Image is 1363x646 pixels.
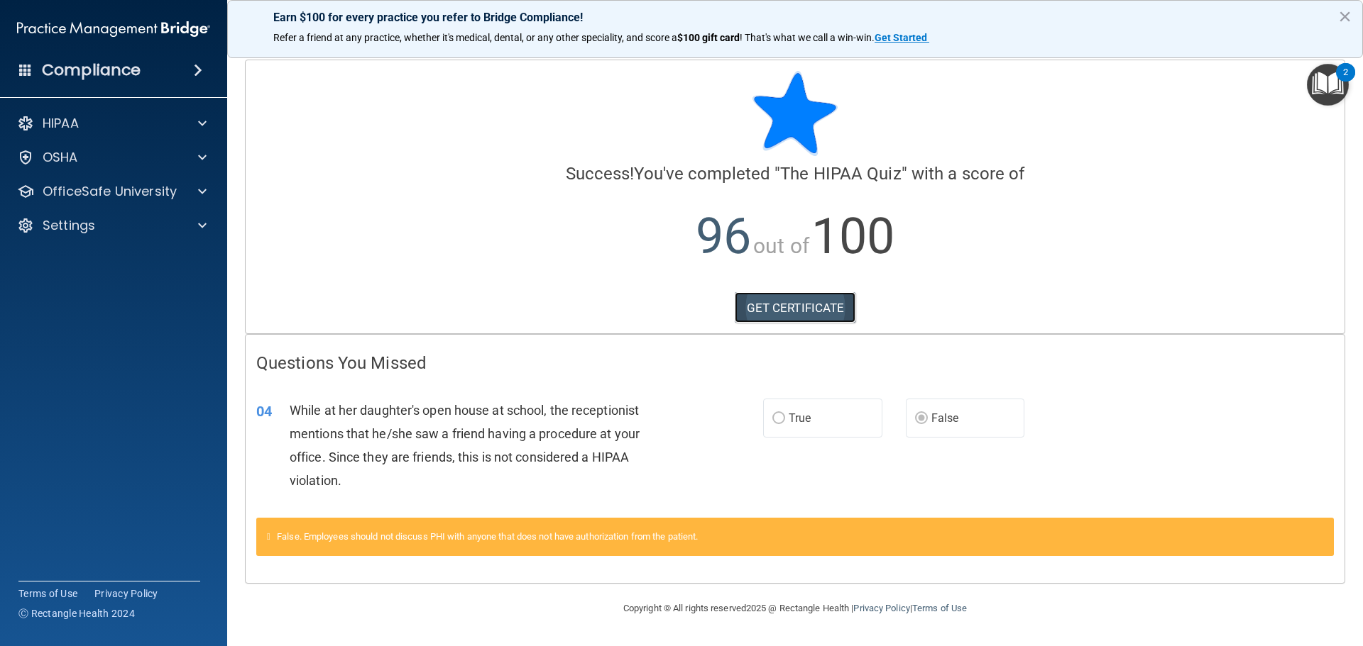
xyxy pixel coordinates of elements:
p: Earn $100 for every practice you refer to Bridge Compliance! [273,11,1317,24]
a: GET CERTIFICATE [735,292,856,323]
button: Close [1338,5,1352,28]
span: While at her daughter's open house at school, the receptionist mentions that he/she saw a friend ... [290,403,640,489]
span: Success! [566,164,635,184]
span: 96 [696,207,751,265]
strong: Get Started [875,32,927,43]
span: Refer a friend at any practice, whether it's medical, dental, or any other speciality, and score a [273,32,677,43]
a: Privacy Policy [853,603,909,613]
span: False. Employees should not discuss PHI with anyone that does not have authorization from the pat... [277,531,698,542]
div: 2 [1343,72,1348,91]
p: Settings [43,217,95,234]
strong: $100 gift card [677,32,740,43]
a: Terms of Use [912,603,967,613]
span: True [789,411,811,425]
button: Open Resource Center, 2 new notifications [1307,64,1349,106]
span: False [931,411,959,425]
p: OfficeSafe University [43,183,177,200]
div: Copyright © All rights reserved 2025 @ Rectangle Health | | [536,586,1054,631]
input: False [915,413,928,424]
span: The HIPAA Quiz [780,164,901,184]
p: HIPAA [43,115,79,132]
a: Settings [17,217,207,234]
p: OSHA [43,149,78,166]
span: ! That's what we call a win-win. [740,32,875,43]
h4: Questions You Missed [256,354,1334,372]
span: 04 [256,403,272,420]
input: True [772,413,785,424]
span: 100 [811,207,894,265]
span: out of [753,233,809,258]
img: blue-star-rounded.9d042014.png [752,71,838,156]
a: OSHA [17,149,207,166]
a: Terms of Use [18,586,77,601]
h4: You've completed " " with a score of [256,165,1334,183]
a: HIPAA [17,115,207,132]
img: PMB logo [17,15,210,43]
a: OfficeSafe University [17,183,207,200]
span: Ⓒ Rectangle Health 2024 [18,606,135,620]
h4: Compliance [42,60,141,80]
a: Privacy Policy [94,586,158,601]
a: Get Started [875,32,929,43]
